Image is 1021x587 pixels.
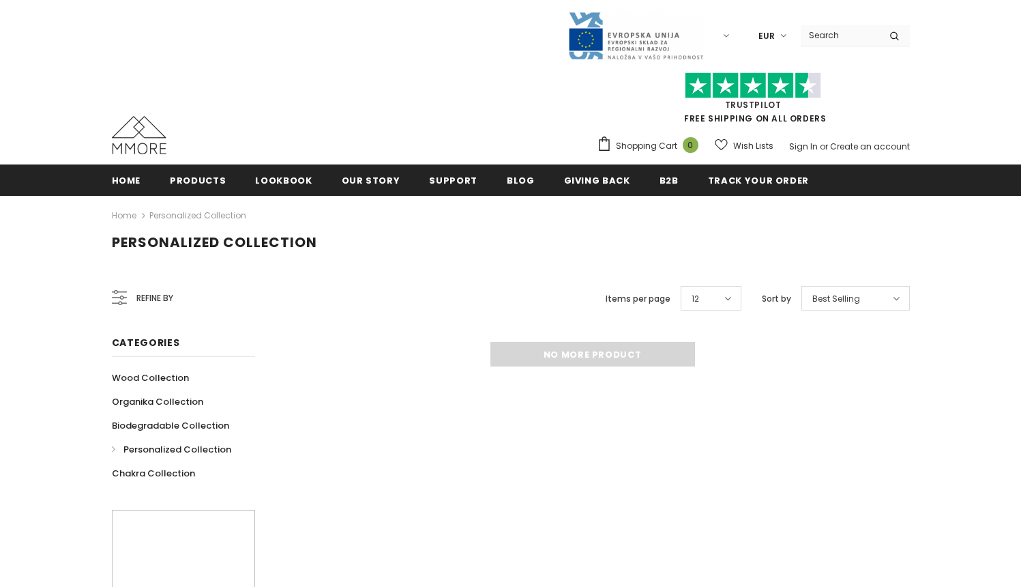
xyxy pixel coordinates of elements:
a: Shopping Cart 0 [597,136,705,156]
a: Personalized Collection [149,210,246,221]
span: Home [112,174,141,187]
a: Track your order [708,164,809,195]
a: Biodegradable Collection [112,414,229,438]
a: Wish Lists [715,134,773,158]
span: Categories [112,336,180,349]
a: support [429,164,477,195]
span: Personalized Collection [123,443,231,456]
img: Javni Razpis [567,11,704,61]
img: MMORE Cases [112,116,166,154]
a: Home [112,207,136,224]
a: B2B [660,164,679,195]
span: Giving back [564,174,630,187]
a: Trustpilot [725,99,782,111]
span: EUR [758,29,775,43]
span: FREE SHIPPING ON ALL ORDERS [597,78,910,124]
span: Personalized Collection [112,233,317,252]
span: Biodegradable Collection [112,419,229,432]
a: Javni Razpis [567,29,704,41]
span: 12 [692,292,699,306]
a: Home [112,164,141,195]
span: Organika Collection [112,395,203,408]
span: B2B [660,174,679,187]
a: Lookbook [255,164,312,195]
label: Items per page [606,292,670,306]
a: Giving back [564,164,630,195]
a: Products [170,164,226,195]
a: Our Story [342,164,400,195]
span: Track your order [708,174,809,187]
span: Shopping Cart [616,139,677,153]
span: Refine by [136,291,173,306]
span: Chakra Collection [112,467,195,480]
input: Search Site [801,25,879,45]
a: Personalized Collection [112,438,231,461]
span: 0 [683,137,698,153]
a: Wood Collection [112,366,189,390]
span: Best Selling [812,292,860,306]
span: Products [170,174,226,187]
a: Create an account [830,141,910,152]
span: or [820,141,828,152]
span: Blog [507,174,535,187]
a: Sign In [789,141,818,152]
a: Chakra Collection [112,461,195,485]
span: Our Story [342,174,400,187]
a: Blog [507,164,535,195]
span: Wood Collection [112,371,189,384]
span: Wish Lists [733,139,773,153]
span: support [429,174,477,187]
span: Lookbook [255,174,312,187]
a: Organika Collection [112,390,203,414]
label: Sort by [762,292,791,306]
img: Trust Pilot Stars [685,72,821,99]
